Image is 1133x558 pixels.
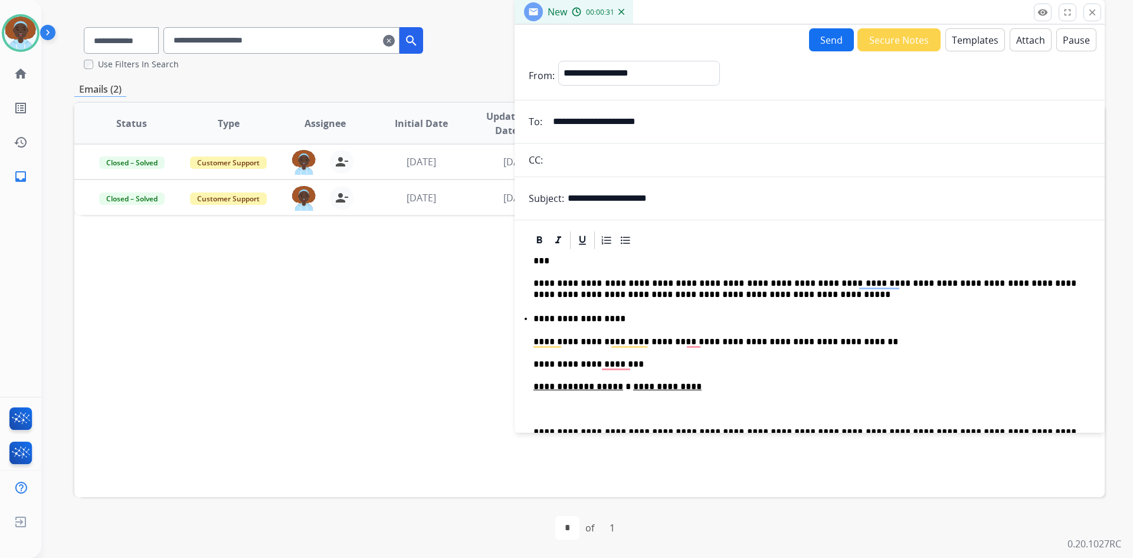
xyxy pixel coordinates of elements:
[598,231,615,249] div: Ordered List
[600,516,624,540] div: 1
[383,34,395,48] mat-icon: clear
[1062,7,1073,18] mat-icon: fullscreen
[335,155,349,169] mat-icon: person_remove
[14,135,28,149] mat-icon: history
[548,5,567,18] span: New
[14,101,28,115] mat-icon: list_alt
[1037,7,1048,18] mat-icon: remove_red_eye
[945,28,1005,51] button: Templates
[529,115,542,129] p: To:
[4,17,37,50] img: avatar
[98,58,179,70] label: Use Filters In Search
[218,116,240,130] span: Type
[1087,7,1098,18] mat-icon: close
[404,34,418,48] mat-icon: search
[529,68,555,83] p: From:
[586,8,614,17] span: 00:00:31
[99,192,165,205] span: Closed – Solved
[529,153,543,167] p: CC:
[503,155,533,168] span: [DATE]
[1067,537,1121,551] p: 0.20.1027RC
[574,231,591,249] div: Underline
[857,28,941,51] button: Secure Notes
[14,67,28,81] mat-icon: home
[480,109,533,138] span: Updated Date
[1056,28,1096,51] button: Pause
[74,82,126,97] p: Emails (2)
[1010,28,1052,51] button: Attach
[14,169,28,184] mat-icon: inbox
[292,186,316,211] img: agent-avatar
[335,191,349,205] mat-icon: person_remove
[585,521,594,535] div: of
[99,156,165,169] span: Closed – Solved
[190,192,267,205] span: Customer Support
[407,155,436,168] span: [DATE]
[292,150,316,175] img: agent-avatar
[809,28,854,51] button: Send
[531,231,548,249] div: Bold
[304,116,346,130] span: Assignee
[116,116,147,130] span: Status
[529,191,564,205] p: Subject:
[395,116,448,130] span: Initial Date
[549,231,567,249] div: Italic
[190,156,267,169] span: Customer Support
[503,191,533,204] span: [DATE]
[617,231,634,249] div: Bullet List
[407,191,436,204] span: [DATE]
